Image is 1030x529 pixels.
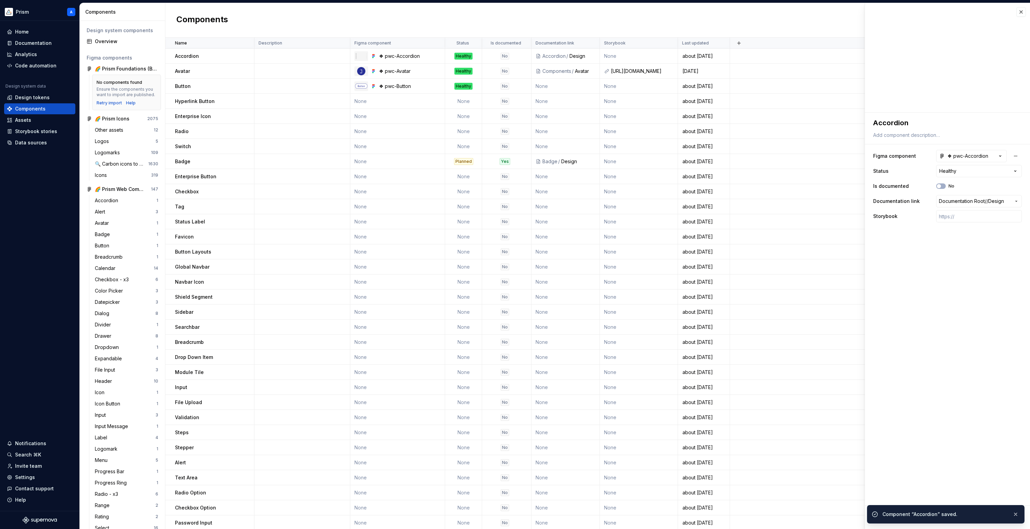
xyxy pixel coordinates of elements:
div: ❖ pwc-Accordion [939,153,988,159]
div: Radio - x3 [95,491,121,498]
input: https:// [936,210,1022,222]
a: Badge1 [92,229,161,240]
p: Button [175,83,191,90]
a: File Input3 [92,364,161,375]
a: Logomark1 [92,443,161,454]
div: Ensure the components you want to import are published. [97,87,156,98]
div: 1 [156,198,158,203]
div: No [501,248,509,255]
div: Icons [95,172,110,179]
div: about [DATE] [678,143,729,150]
p: Radio [175,128,189,135]
a: Alert3 [92,206,161,217]
a: Home [4,26,75,37]
a: Icons319 [92,170,161,181]
div: Logomark [95,446,120,452]
a: 🌈 Prism Web Components147 [84,184,161,195]
a: Avatar1 [92,218,161,229]
div: Design tokens [15,94,50,101]
span: Documentation Root / [939,198,987,205]
div: No components found [97,80,142,85]
div: 14 [154,266,158,271]
p: Avatar [175,68,190,75]
div: 10 [154,378,158,384]
div: Search ⌘K [15,451,41,458]
td: None [350,244,445,259]
div: 1 [156,254,158,260]
div: 1 [156,480,158,486]
div: Analytics [15,51,37,58]
a: Storybook stories [4,126,75,137]
td: None [350,94,445,109]
td: None [600,184,678,199]
a: Icon Button1 [92,398,161,409]
a: Header10 [92,376,161,387]
div: ❖ pwc-Button [379,83,441,90]
div: No [501,188,509,195]
td: None [350,199,445,214]
td: None [531,109,600,124]
div: Breadcrumb [95,254,125,260]
div: Components [15,105,46,112]
div: Home [15,28,29,35]
td: None [445,199,482,214]
label: Status [873,168,889,175]
div: [DATE] [678,68,729,75]
div: No [501,128,509,135]
div: 1 [156,345,158,350]
div: Avatar [575,68,595,75]
button: Help [4,494,75,505]
a: Input Message1 [92,421,161,432]
div: 8 [155,311,158,316]
td: None [445,139,482,154]
p: Description [259,40,282,46]
td: None [445,124,482,139]
div: Icon Button [95,400,123,407]
div: / [557,158,561,165]
label: Documentation link [873,198,920,205]
div: Prism [16,9,29,15]
a: Checkbox - x36 [92,274,161,285]
td: None [531,214,600,229]
td: None [600,49,678,64]
td: None [350,274,445,289]
a: Datepicker3 [92,297,161,308]
p: Enterprise Button [175,173,216,180]
a: 🌈 Prism Foundations (BETA) [84,63,161,74]
div: Icon [95,389,107,396]
div: 8 [155,333,158,339]
div: 3 [155,288,158,294]
td: None [531,94,600,109]
div: 2 [155,503,158,508]
td: None [350,124,445,139]
p: Checkbox [175,188,199,195]
div: ❖ pwc-Accordion [379,53,441,60]
p: Status [456,40,469,46]
div: Overview [95,38,158,45]
div: Accordion [542,53,566,60]
div: 3 [155,367,158,373]
p: Figma component [354,40,391,46]
label: Is documented [873,183,909,190]
a: Code automation [4,60,75,71]
img: 933d721a-f27f-49e1-b294-5bdbb476d662.png [5,8,13,16]
p: Is documented [491,40,521,46]
div: 4 [155,435,158,440]
div: 1630 [148,161,158,167]
div: No [501,173,509,180]
div: Datepicker [95,299,123,306]
a: Analytics [4,49,75,60]
div: 🔍 Carbon icons to choose from [95,160,148,167]
div: Design system components [87,27,158,34]
a: Label4 [92,432,161,443]
div: Planned [454,158,473,165]
div: Rating [95,513,112,520]
a: Assets [4,115,75,126]
a: Color Picker3 [92,285,161,296]
a: Icon1 [92,387,161,398]
button: Search ⌘K [4,449,75,460]
img: ❖ pwc-Avatar [357,67,365,75]
td: None [600,199,678,214]
p: Button Layouts [175,248,211,255]
div: Header [95,378,115,385]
